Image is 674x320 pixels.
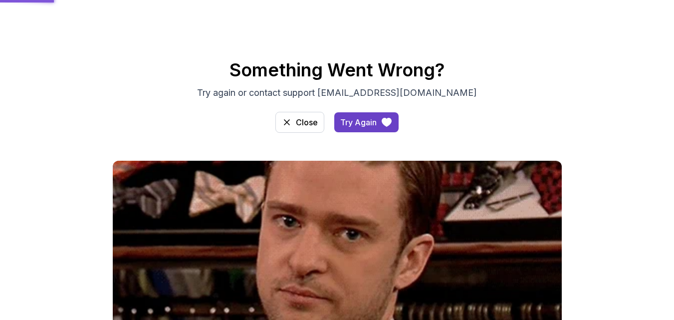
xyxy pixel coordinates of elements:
[275,112,324,133] button: Close
[275,112,324,133] a: access-dashboard
[334,112,399,132] a: access-dashboard
[170,86,505,100] p: Try again or contact support [EMAIL_ADDRESS][DOMAIN_NAME]
[334,112,399,132] button: Try Again
[296,116,318,128] div: Close
[5,60,669,80] h2: Something Went Wrong?
[340,116,377,128] div: Try Again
